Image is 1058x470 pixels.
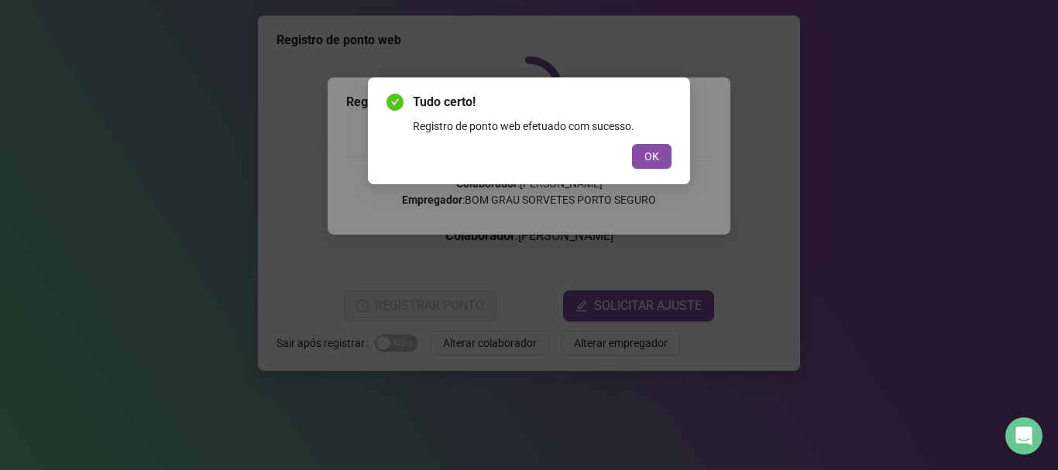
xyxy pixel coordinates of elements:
div: Open Intercom Messenger [1005,417,1043,455]
span: OK [644,148,659,165]
span: Tudo certo! [413,93,672,111]
span: check-circle [386,94,404,111]
div: Registro de ponto web efetuado com sucesso. [413,118,672,135]
button: OK [632,144,672,169]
